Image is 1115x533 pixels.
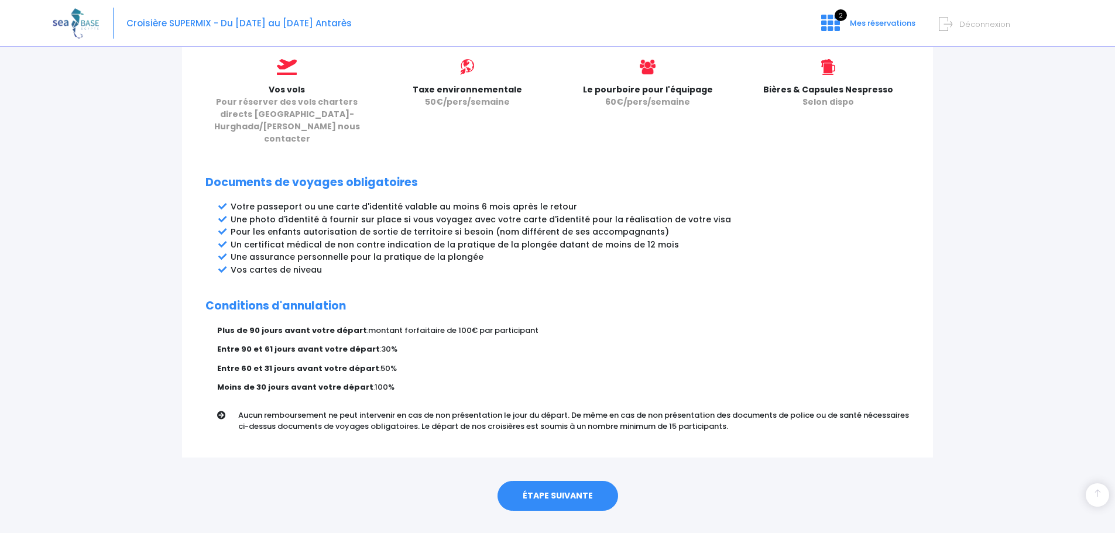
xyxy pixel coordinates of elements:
[126,17,352,29] span: Croisière SUPERMIX - Du [DATE] au [DATE] Antarès
[217,325,367,336] strong: Plus de 90 jours avant votre départ
[835,9,847,21] span: 2
[567,84,729,108] p: Le pourboire pour l'équipage
[217,381,910,393] p: :
[231,239,910,251] li: Un certificat médical de non contre indication de la pratique de la plongée datant de moins de 12...
[238,410,918,432] p: Aucun remboursement ne peut intervenir en cas de non présentation le jour du départ. De même en c...
[386,84,548,108] p: Taxe environnementale
[959,19,1010,30] span: Déconnexion
[375,381,394,393] span: 100%
[747,84,910,108] p: Bières & Capsules Nespresso
[277,59,297,75] img: icon_vols.svg
[368,325,538,336] span: montant forfaitaire de 100€ par participant
[802,96,854,108] span: Selon dispo
[498,481,618,511] a: ÉTAPE SUIVANTE
[205,176,910,190] h2: Documents de voyages obligatoires
[214,96,360,145] span: Pour réserver des vols charters directs [GEOGRAPHIC_DATA]-Hurghada/[PERSON_NAME] nous contacter
[850,18,915,29] span: Mes réservations
[231,251,910,263] li: Une assurance personnelle pour la pratique de la plongée
[217,343,910,355] p: :
[821,59,835,75] img: icon_biere.svg
[231,226,910,238] li: Pour les enfants autorisation de sortie de territoire si besoin (nom différent de ses accompagnants)
[217,325,910,336] p: :
[605,96,690,108] span: 60€/pers/semaine
[231,264,910,276] li: Vos cartes de niveau
[231,201,910,213] li: Votre passeport ou une carte d'identité valable au moins 6 mois après le retour
[459,59,475,75] img: icon_environment.svg
[217,343,380,355] strong: Entre 90 et 61 jours avant votre départ
[812,22,922,33] a: 2 Mes réservations
[381,343,397,355] span: 30%
[217,363,910,374] p: :
[425,96,510,108] span: 50€/pers/semaine
[217,381,373,393] strong: Moins de 30 jours avant votre départ
[231,214,910,226] li: Une photo d'identité à fournir sur place si vous voyagez avec votre carte d'identité pour la réal...
[217,363,379,374] strong: Entre 60 et 31 jours avant votre départ
[640,59,656,75] img: icon_users@2x.png
[205,300,910,313] h2: Conditions d'annulation
[380,363,397,374] span: 50%
[205,84,368,145] p: Vos vols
